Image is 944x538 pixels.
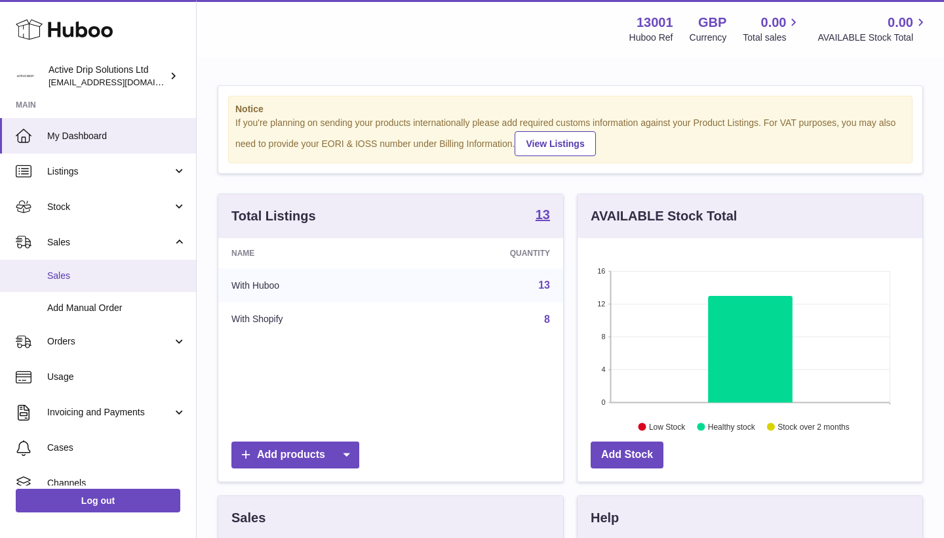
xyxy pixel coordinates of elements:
[743,14,801,44] a: 0.00 Total sales
[16,66,35,86] img: info@activedrip.com
[629,31,673,44] div: Huboo Ref
[47,477,186,489] span: Channels
[47,201,172,213] span: Stock
[601,333,605,341] text: 8
[888,14,913,31] span: 0.00
[743,31,801,44] span: Total sales
[47,371,186,383] span: Usage
[515,131,595,156] a: View Listings
[777,422,849,431] text: Stock over 2 months
[536,208,550,221] strong: 13
[235,117,905,156] div: If you're planning on sending your products internationally please add required customs informati...
[16,489,180,512] a: Log out
[698,14,726,31] strong: GBP
[47,236,172,249] span: Sales
[47,335,172,348] span: Orders
[47,442,186,454] span: Cases
[637,14,673,31] strong: 13001
[591,442,663,468] a: Add Stock
[49,77,193,87] span: [EMAIL_ADDRESS][DOMAIN_NAME]
[591,509,619,527] h3: Help
[49,64,167,89] div: Active Drip Solutions Ltd
[47,165,172,178] span: Listings
[690,31,727,44] div: Currency
[538,279,550,291] a: 13
[597,267,605,275] text: 16
[231,442,359,468] a: Add products
[218,302,404,337] td: With Shopify
[47,406,172,419] span: Invoicing and Payments
[761,14,787,31] span: 0.00
[708,422,756,431] text: Healthy stock
[235,103,905,115] strong: Notice
[591,207,737,225] h3: AVAILABLE Stock Total
[47,130,186,142] span: My Dashboard
[47,302,186,314] span: Add Manual Order
[231,207,316,225] h3: Total Listings
[218,268,404,302] td: With Huboo
[601,398,605,406] text: 0
[597,300,605,308] text: 12
[536,208,550,224] a: 13
[47,270,186,282] span: Sales
[601,365,605,373] text: 4
[817,31,928,44] span: AVAILABLE Stock Total
[649,422,686,431] text: Low Stock
[404,238,563,268] th: Quantity
[218,238,404,268] th: Name
[544,314,550,325] a: 8
[817,14,928,44] a: 0.00 AVAILABLE Stock Total
[231,509,265,527] h3: Sales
